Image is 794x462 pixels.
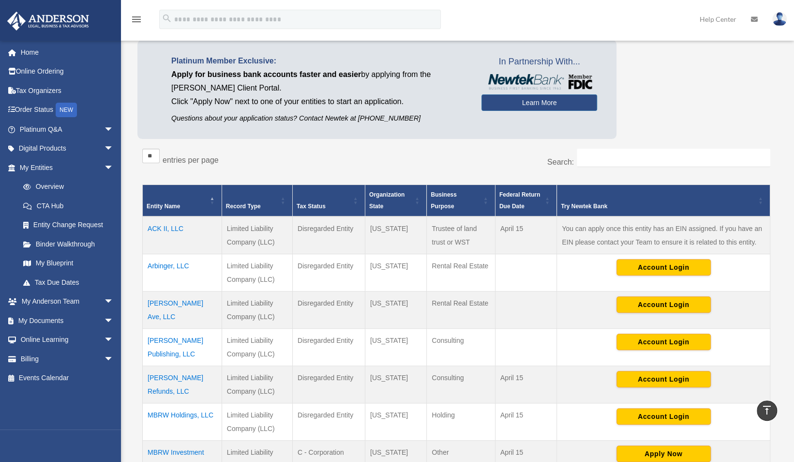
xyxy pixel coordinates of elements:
[14,273,123,292] a: Tax Due Dates
[14,177,119,197] a: Overview
[481,94,597,111] a: Learn More
[7,311,128,330] a: My Documentsarrow_drop_down
[171,68,467,95] p: by applying from the [PERSON_NAME] Client Portal.
[292,254,365,291] td: Disregarded Entity
[104,311,123,331] span: arrow_drop_down
[427,185,495,216] th: Business Purpose: Activate to sort
[226,203,261,210] span: Record Type
[104,330,123,350] span: arrow_drop_down
[131,17,142,25] a: menu
[222,185,292,216] th: Record Type: Activate to sort
[56,103,77,117] div: NEW
[486,74,592,90] img: NewtekBankLogoSM.png
[495,403,556,440] td: April 15
[495,185,556,216] th: Federal Return Due Date: Activate to sort
[163,156,219,164] label: entries per page
[365,366,426,403] td: [US_STATE]
[7,139,128,158] a: Digital Productsarrow_drop_down
[14,196,123,216] a: CTA Hub
[365,185,426,216] th: Organization State: Activate to sort
[171,70,361,78] span: Apply for business bank accounts faster and easier
[222,291,292,328] td: Limited Liability Company (LLC)
[162,13,172,24] i: search
[297,203,326,210] span: Tax Status
[365,403,426,440] td: [US_STATE]
[292,403,365,440] td: Disregarded Entity
[222,366,292,403] td: Limited Liability Company (LLC)
[431,191,456,210] span: Business Purpose
[365,216,426,254] td: [US_STATE]
[7,158,123,177] a: My Entitiesarrow_drop_down
[4,12,92,31] img: Anderson Advisors Platinum Portal
[14,254,123,273] a: My Blueprint
[104,349,123,369] span: arrow_drop_down
[143,291,222,328] td: [PERSON_NAME] Ave, LLC
[616,371,711,387] button: Account Login
[547,158,574,166] label: Search:
[616,412,711,419] a: Account Login
[7,369,128,388] a: Events Calendar
[761,404,773,416] i: vertical_align_top
[616,334,711,350] button: Account Login
[222,254,292,291] td: Limited Liability Company (LLC)
[292,366,365,403] td: Disregarded Entity
[143,366,222,403] td: [PERSON_NAME] Refunds, LLC
[7,62,128,81] a: Online Ordering
[7,100,128,120] a: Order StatusNEW
[143,403,222,440] td: MBRW Holdings, LLC
[143,328,222,366] td: [PERSON_NAME] Publishing, LLC
[7,292,128,311] a: My Anderson Teamarrow_drop_down
[7,81,128,100] a: Tax Organizers
[222,403,292,440] td: Limited Liability Company (LLC)
[616,408,711,425] button: Account Login
[616,259,711,276] button: Account Login
[171,112,467,124] p: Questions about your application status? Contact Newtek at [PHONE_NUMBER]
[292,216,365,254] td: Disregarded Entity
[616,446,711,462] button: Apply Now
[147,203,180,210] span: Entity Name
[561,200,755,212] div: Try Newtek Bank
[171,95,467,108] p: Click "Apply Now" next to one of your entities to start an application.
[292,185,365,216] th: Tax Status: Activate to sort
[222,216,292,254] td: Limited Liability Company (LLC)
[143,216,222,254] td: ACK II, LLC
[427,328,495,366] td: Consulting
[757,400,777,421] a: vertical_align_top
[369,191,404,210] span: Organization State
[104,139,123,159] span: arrow_drop_down
[557,216,770,254] td: You can apply once this entity has an EIN assigned. If you have an EIN please contact your Team t...
[427,366,495,403] td: Consulting
[495,216,556,254] td: April 15
[499,191,540,210] span: Federal Return Due Date
[131,14,142,25] i: menu
[7,349,128,369] a: Billingarrow_drop_down
[14,234,123,254] a: Binder Walkthrough
[143,254,222,291] td: Arbinger, LLC
[616,296,711,313] button: Account Login
[427,291,495,328] td: Rental Real Estate
[104,292,123,312] span: arrow_drop_down
[143,185,222,216] th: Entity Name: Activate to invert sorting
[427,254,495,291] td: Rental Real Estate
[7,120,128,139] a: Platinum Q&Aarrow_drop_down
[616,374,711,382] a: Account Login
[481,54,597,70] span: In Partnership With...
[616,337,711,345] a: Account Login
[365,254,426,291] td: [US_STATE]
[7,43,128,62] a: Home
[14,216,123,235] a: Entity Change Request
[616,300,711,308] a: Account Login
[616,262,711,270] a: Account Login
[104,120,123,139] span: arrow_drop_down
[292,291,365,328] td: Disregarded Entity
[427,216,495,254] td: Trustee of land trust or WST
[104,158,123,178] span: arrow_drop_down
[171,54,467,68] p: Platinum Member Exclusive:
[772,12,787,26] img: User Pic
[7,330,128,350] a: Online Learningarrow_drop_down
[365,291,426,328] td: [US_STATE]
[557,185,770,216] th: Try Newtek Bank : Activate to sort
[292,328,365,366] td: Disregarded Entity
[495,366,556,403] td: April 15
